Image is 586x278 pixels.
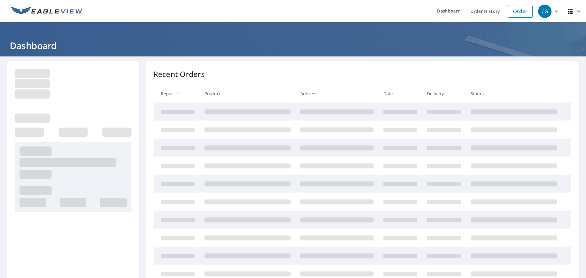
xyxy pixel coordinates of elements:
[7,39,579,52] h1: Dashboard
[508,5,533,18] a: Order
[154,69,205,80] p: Recent Orders
[538,5,552,18] div: CG
[422,85,466,103] th: Delivery
[200,85,295,103] th: Product
[154,85,200,103] th: Report #
[378,85,422,103] th: Date
[466,85,562,103] th: Status
[295,85,378,103] th: Address
[11,7,83,16] img: EV Logo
